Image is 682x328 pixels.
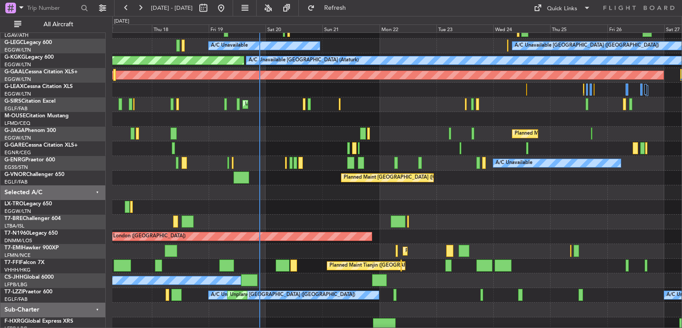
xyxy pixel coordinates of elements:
div: Unplanned Maint [GEOGRAPHIC_DATA] ([GEOGRAPHIC_DATA]) [245,98,391,111]
a: G-LEGCLegacy 600 [4,40,52,45]
a: T7-BREChallenger 604 [4,216,61,221]
span: T7-EMI [4,245,22,251]
a: M-OUSECitation Mustang [4,113,69,119]
a: EGSS/STN [4,164,28,171]
a: LTBA/ISL [4,223,24,229]
a: EGGW/LTN [4,61,31,68]
a: G-GAALCessna Citation XLS+ [4,69,78,75]
a: LFMN/NCE [4,252,31,259]
button: Refresh [303,1,357,15]
div: Thu 25 [550,24,607,32]
button: All Aircraft [10,17,96,32]
div: Planned Maint [GEOGRAPHIC_DATA] ([GEOGRAPHIC_DATA]) [344,171,484,184]
div: Wed 17 [95,24,151,32]
div: Planned Maint [GEOGRAPHIC_DATA] ([GEOGRAPHIC_DATA]) [515,127,654,140]
div: A/C Unavailable [GEOGRAPHIC_DATA] ([GEOGRAPHIC_DATA]) [211,288,355,302]
a: LX-TROLegacy 650 [4,201,52,207]
span: T7-BRE [4,216,23,221]
a: EGLF/FAB [4,296,28,303]
div: A/C Unavailable [GEOGRAPHIC_DATA] (Ataturk) [249,54,359,67]
span: CS-JHH [4,275,24,280]
span: G-VNOR [4,172,26,177]
span: [DATE] - [DATE] [151,4,193,12]
span: Refresh [317,5,354,11]
a: G-GARECessna Citation XLS+ [4,143,78,148]
a: DNMM/LOS [4,237,32,244]
span: G-JAGA [4,128,25,133]
div: Fri 26 [607,24,664,32]
a: F-HXRGGlobal Express XRS [4,319,73,324]
a: LGAV/ATH [4,32,28,39]
a: EGNR/CEG [4,149,31,156]
a: EGLF/FAB [4,105,28,112]
a: G-SIRSCitation Excel [4,99,56,104]
div: Mon 22 [380,24,436,32]
a: G-VNORChallenger 650 [4,172,64,177]
span: LX-TRO [4,201,24,207]
div: Sun 21 [322,24,379,32]
a: LFPB/LBG [4,281,28,288]
span: G-LEGC [4,40,24,45]
span: G-GARE [4,143,25,148]
a: T7-LZZIPraetor 600 [4,289,52,295]
div: Wed 24 [493,24,550,32]
a: T7-N1960Legacy 650 [4,231,58,236]
a: VHHH/HKG [4,267,31,273]
span: T7-N1960 [4,231,29,236]
button: Quick Links [529,1,595,15]
a: T7-EMIHawker 900XP [4,245,59,251]
a: EGGW/LTN [4,76,31,83]
span: G-SIRS [4,99,21,104]
span: G-ENRG [4,157,25,163]
div: A/C Unavailable [GEOGRAPHIC_DATA] ([GEOGRAPHIC_DATA]) [515,39,659,52]
div: Sat 20 [266,24,322,32]
span: All Aircraft [23,21,94,28]
a: G-KGKGLegacy 600 [4,55,54,60]
div: Thu 18 [152,24,209,32]
div: Unplanned Maint [GEOGRAPHIC_DATA] ([GEOGRAPHIC_DATA]) [230,288,376,302]
div: Planned Maint Tianjin ([GEOGRAPHIC_DATA]) [329,259,433,272]
input: Trip Number [27,1,78,15]
a: G-JAGAPhenom 300 [4,128,56,133]
span: T7-LZZI [4,289,23,295]
div: Fri 19 [209,24,266,32]
a: EGLF/FAB [4,179,28,185]
span: G-KGKG [4,55,25,60]
span: F-HXRG [4,319,24,324]
div: Tue 23 [436,24,493,32]
div: A/C Unavailable [211,39,248,52]
a: G-LEAXCessna Citation XLS [4,84,73,89]
a: EGGW/LTN [4,47,31,53]
span: M-OUSE [4,113,26,119]
a: EGGW/LTN [4,135,31,141]
span: G-GAAL [4,69,25,75]
a: LFMD/CEQ [4,120,30,127]
div: [DATE] [114,18,129,25]
div: A/C Unavailable [496,156,532,170]
a: T7-FFIFalcon 7X [4,260,44,265]
a: EGGW/LTN [4,91,31,97]
a: EGGW/LTN [4,208,31,215]
span: T7-FFI [4,260,20,265]
div: AOG Maint London ([GEOGRAPHIC_DATA]) [86,230,186,243]
div: Planned Maint [GEOGRAPHIC_DATA] [405,244,490,258]
a: CS-JHHGlobal 6000 [4,275,54,280]
div: Quick Links [547,4,577,13]
a: G-ENRGPraetor 600 [4,157,55,163]
span: G-LEAX [4,84,24,89]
